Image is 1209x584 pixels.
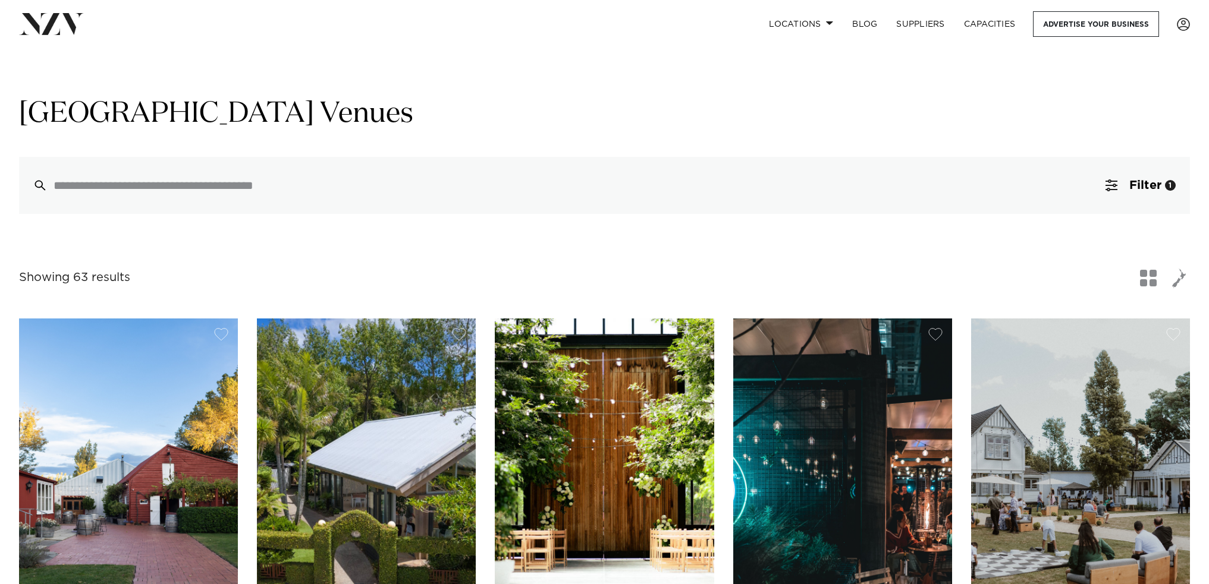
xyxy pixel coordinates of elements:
[19,269,130,287] div: Showing 63 results
[1033,11,1159,37] a: Advertise your business
[19,96,1190,133] h1: [GEOGRAPHIC_DATA] Venues
[1165,180,1176,191] div: 1
[1091,157,1190,214] button: Filter1
[19,13,84,34] img: nzv-logo.png
[954,11,1025,37] a: Capacities
[887,11,954,37] a: SUPPLIERS
[843,11,887,37] a: BLOG
[1129,179,1161,191] span: Filter
[759,11,843,37] a: Locations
